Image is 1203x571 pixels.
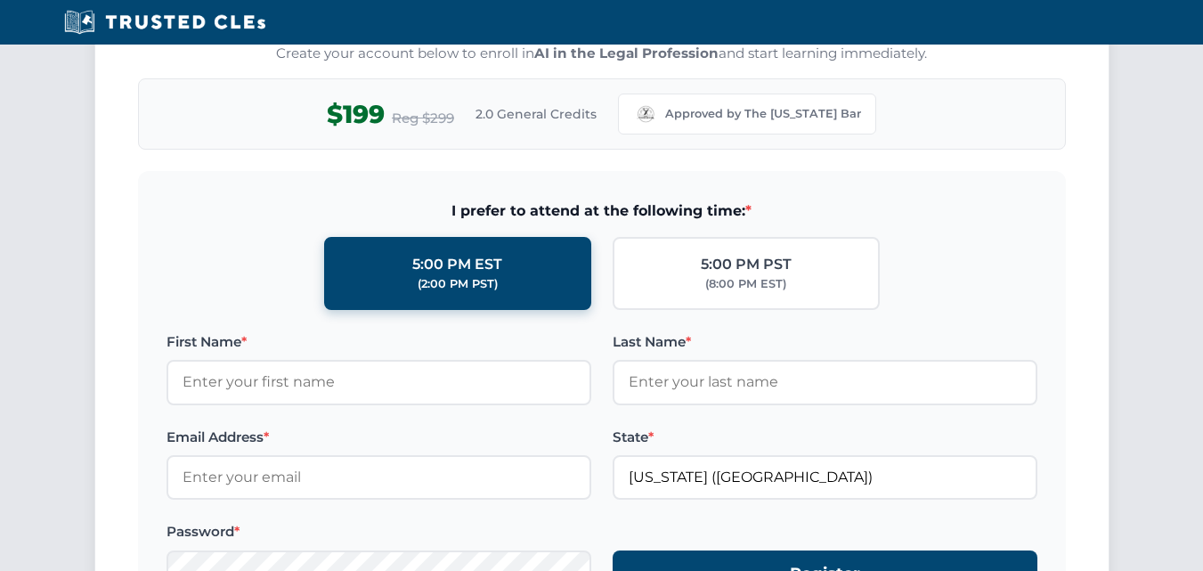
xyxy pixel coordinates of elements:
[534,45,719,61] strong: AI in the Legal Profession
[167,455,591,500] input: Enter your email
[613,427,1037,448] label: State
[705,275,786,293] div: (8:00 PM EST)
[412,253,502,276] div: 5:00 PM EST
[167,427,591,448] label: Email Address
[392,108,454,129] span: Reg $299
[138,44,1066,64] p: Create your account below to enroll in and start learning immediately.
[59,9,272,36] img: Trusted CLEs
[613,455,1037,500] input: Missouri (MO)
[167,200,1037,223] span: I prefer to attend at the following time:
[701,253,792,276] div: 5:00 PM PST
[476,104,597,124] span: 2.0 General Credits
[418,275,498,293] div: (2:00 PM PST)
[613,360,1037,404] input: Enter your last name
[665,105,861,123] span: Approved by The [US_STATE] Bar
[327,94,385,135] span: $199
[167,360,591,404] input: Enter your first name
[633,102,658,126] img: Missouri Bar
[167,331,591,353] label: First Name
[613,331,1037,353] label: Last Name
[167,521,591,542] label: Password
